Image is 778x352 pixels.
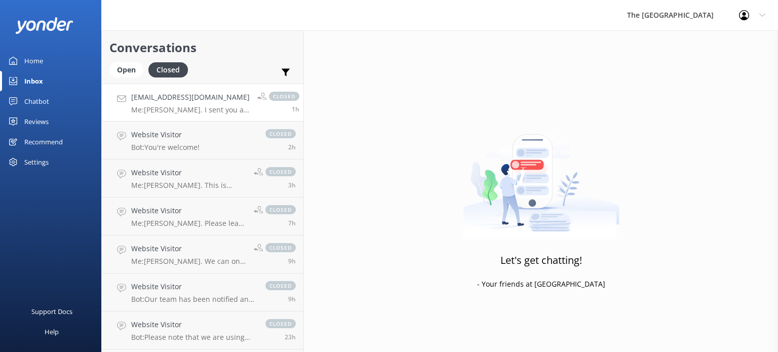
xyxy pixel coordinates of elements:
[265,281,296,290] span: closed
[131,143,200,152] p: Bot: You're welcome!
[102,84,303,122] a: [EMAIL_ADDRESS][DOMAIN_NAME]Me:[PERSON_NAME]. I sent you a separate email about transfer, Thank y...
[131,333,255,342] p: Bot: Please note that we are using dynamic pricing. This makes our rates change from time to time...
[45,322,59,342] div: Help
[288,295,296,303] span: Aug 20 2025 02:16pm (UTC -10:00) Pacific/Honolulu
[463,113,619,240] img: artwork of a man stealing a conversation from at giant smartphone
[131,319,255,330] h4: Website Visitor
[24,71,43,91] div: Inbox
[102,273,303,311] a: Website VisitorBot:Our team has been notified and will be with you as soon as possible. Alternati...
[24,132,63,152] div: Recommend
[102,160,303,198] a: Website VisitorMe:[PERSON_NAME]. This is [PERSON_NAME] from the Reservations. How can I help you?...
[131,205,246,216] h4: Website Visitor
[288,219,296,227] span: Aug 20 2025 04:52pm (UTC -10:00) Pacific/Honolulu
[131,92,250,103] h4: [EMAIL_ADDRESS][DOMAIN_NAME]
[269,92,299,101] span: closed
[265,243,296,252] span: closed
[292,105,299,113] span: Aug 20 2025 10:09pm (UTC -10:00) Pacific/Honolulu
[477,279,605,290] p: - Your friends at [GEOGRAPHIC_DATA]
[109,62,143,77] div: Open
[15,17,73,34] img: yonder-white-logo.png
[109,38,296,57] h2: Conversations
[102,198,303,236] a: Website VisitorMe:[PERSON_NAME]. Please leave your email address and I will get back to you.closed7h
[265,205,296,214] span: closed
[131,129,200,140] h4: Website Visitor
[131,295,255,304] p: Bot: Our team has been notified and will be with you as soon as possible. Alternatively, you can ...
[24,111,49,132] div: Reviews
[24,51,43,71] div: Home
[285,333,296,341] span: Aug 20 2025 12:26am (UTC -10:00) Pacific/Honolulu
[288,143,296,151] span: Aug 20 2025 09:36pm (UTC -10:00) Pacific/Honolulu
[131,257,246,266] p: Me: [PERSON_NAME]. We can only use 1 promo code at a time.
[24,152,49,172] div: Settings
[148,62,188,77] div: Closed
[148,64,193,75] a: Closed
[288,257,296,265] span: Aug 20 2025 02:57pm (UTC -10:00) Pacific/Honolulu
[265,129,296,138] span: closed
[131,181,246,190] p: Me: [PERSON_NAME]. This is [PERSON_NAME] from the Reservations. How can I help you?
[131,219,246,228] p: Me: [PERSON_NAME]. Please leave your email address and I will get back to you.
[102,311,303,349] a: Website VisitorBot:Please note that we are using dynamic pricing. This makes our rates change fro...
[131,243,246,254] h4: Website Visitor
[131,105,250,114] p: Me: [PERSON_NAME]. I sent you a separate email about transfer, Thank you
[288,181,296,189] span: Aug 20 2025 08:13pm (UTC -10:00) Pacific/Honolulu
[102,236,303,273] a: Website VisitorMe:[PERSON_NAME]. We can only use 1 promo code at a time.closed9h
[31,301,72,322] div: Support Docs
[109,64,148,75] a: Open
[265,167,296,176] span: closed
[24,91,49,111] div: Chatbot
[500,252,582,268] h3: Let's get chatting!
[131,167,246,178] h4: Website Visitor
[102,122,303,160] a: Website VisitorBot:You're welcome!closed2h
[131,281,255,292] h4: Website Visitor
[265,319,296,328] span: closed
